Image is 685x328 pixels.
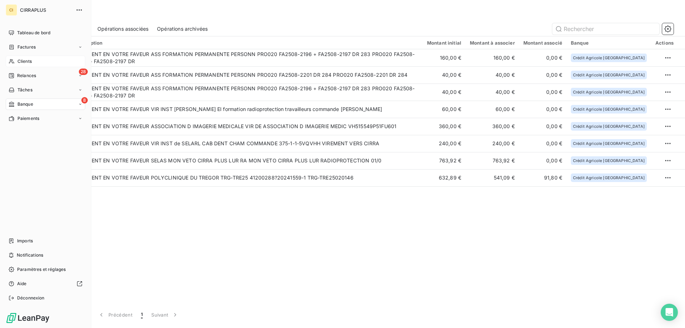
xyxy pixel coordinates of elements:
[423,135,466,152] td: 240,00 €
[573,176,645,180] span: Crédit Agricole [GEOGRAPHIC_DATA]
[519,169,567,186] td: 91,80 €
[573,124,645,128] span: Crédit Agricole [GEOGRAPHIC_DATA]
[6,99,85,110] a: 8Banque
[573,73,645,77] span: Crédit Agricole [GEOGRAPHIC_DATA]
[519,118,567,135] td: 0,00 €
[17,87,32,93] span: Tâches
[17,101,33,107] span: Banque
[71,169,423,186] td: VIREMENT EN VOTRE FAVEUR POLYCLINIQUE DU TREGOR TRG-TRE25 41200288?20241559-1 TRG-TRE25020146
[466,84,519,101] td: 40,00 €
[519,84,567,101] td: 0,00 €
[17,295,45,301] span: Déconnexion
[519,49,567,66] td: 0,00 €
[6,264,85,275] a: Paramètres et réglages
[466,169,519,186] td: 541,09 €
[661,304,678,321] div: Open Intercom Messenger
[81,97,88,104] span: 8
[571,40,647,46] div: Banque
[17,44,36,50] span: Factures
[519,135,567,152] td: 0,00 €
[423,49,466,66] td: 160,00 €
[423,118,466,135] td: 360,00 €
[466,49,519,66] td: 160,00 €
[79,69,88,75] span: 28
[466,101,519,118] td: 60,00 €
[573,56,645,60] span: Crédit Agricole [GEOGRAPHIC_DATA]
[6,27,85,39] a: Tableau de bord
[423,169,466,186] td: 632,89 €
[466,118,519,135] td: 360,00 €
[17,238,33,244] span: Imports
[71,49,423,66] td: VIREMENT EN VOTRE FAVEUR ASS FORMATION PERMANENTE PERSONN PRO020 FA2508-2196 + FA2508-2197 DR 283...
[552,23,659,35] input: Rechercher
[423,84,466,101] td: 40,00 €
[97,25,148,32] span: Opérations associées
[147,307,183,322] button: Suivant
[519,101,567,118] td: 0,00 €
[423,66,466,84] td: 40,00 €
[573,158,645,163] span: Crédit Agricole [GEOGRAPHIC_DATA]
[71,135,423,152] td: VIREMENT EN VOTRE FAVEUR VIR INST de SELARL CAB DENT CHAM COMMANDE 375-1-1-5VQVHH VIREMENT VERS C...
[6,278,85,289] a: Aide
[17,30,50,36] span: Tableau de bord
[6,4,17,16] div: CI
[519,152,567,169] td: 0,00 €
[93,307,137,322] button: Précédent
[71,101,423,118] td: VIREMENT EN VOTRE FAVEUR VIR INST [PERSON_NAME] EI formation radioprotection travailleurs command...
[6,312,50,324] img: Logo LeanPay
[17,115,39,122] span: Paiements
[466,135,519,152] td: 240,00 €
[71,152,423,169] td: VIREMENT EN VOTRE FAVEUR SELAS MON VETO CIRRA PLUS LUR RA MON VETO CIRRA PLUS LUR RADIOPROTECTION...
[137,307,147,322] button: 1
[76,40,418,46] div: Description
[6,41,85,53] a: Factures
[157,25,208,32] span: Opérations archivées
[655,40,674,46] div: Actions
[6,56,85,67] a: Clients
[17,252,43,258] span: Notifications
[71,84,423,101] td: VIREMENT EN VOTRE FAVEUR ASS FORMATION PERMANENTE PERSONN PRO020 FA2508-2196 + FA2508-2197 DR 283...
[6,235,85,247] a: Imports
[71,118,423,135] td: VIREMENT EN VOTRE FAVEUR ASSOCIATION D IMAGERIE MEDICALE VIR DE ASSOCIATION D IMAGERIE MEDIC VH51...
[17,72,36,79] span: Relances
[573,141,645,146] span: Crédit Agricole [GEOGRAPHIC_DATA]
[519,66,567,84] td: 0,00 €
[523,40,562,46] div: Montant associé
[573,107,645,111] span: Crédit Agricole [GEOGRAPHIC_DATA]
[20,7,71,13] span: CIRRAPLUS
[17,266,66,273] span: Paramètres et réglages
[6,70,85,81] a: 28Relances
[423,101,466,118] td: 60,00 €
[423,152,466,169] td: 763,92 €
[427,40,461,46] div: Montant initial
[141,311,143,318] span: 1
[6,84,85,96] a: Tâches
[17,281,27,287] span: Aide
[466,152,519,169] td: 763,92 €
[17,58,32,65] span: Clients
[71,66,423,84] td: VIREMENT EN VOTRE FAVEUR ASS FORMATION PERMANENTE PERSONN PRO020 FA2508-2201 DR 284 PRO020 FA2508...
[6,113,85,124] a: Paiements
[466,66,519,84] td: 40,00 €
[470,40,515,46] div: Montant à associer
[573,90,645,94] span: Crédit Agricole [GEOGRAPHIC_DATA]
